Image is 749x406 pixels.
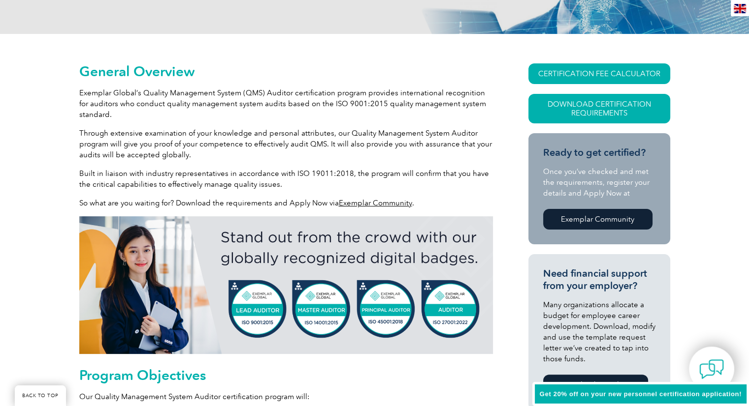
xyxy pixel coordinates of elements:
[699,357,724,381] img: contact-chat.png
[79,168,493,190] p: Built in liaison with industry representatives in accordance with ISO 19011:2018, the program wil...
[79,87,493,120] p: Exemplar Global’s Quality Management System (QMS) Auditor certification program provides internat...
[528,63,670,84] a: CERTIFICATION FEE CALCULATOR
[528,94,670,123] a: Download Certification Requirements
[543,146,655,159] h3: Ready to get certified?
[79,391,493,402] p: Our Quality Management System Auditor certification program will:
[543,267,655,292] h3: Need financial support from your employer?
[734,4,746,13] img: en
[79,216,493,354] img: badges
[540,390,742,398] span: Get 20% off on your new personnel certification application!
[543,299,655,364] p: Many organizations allocate a budget for employee career development. Download, modify and use th...
[15,385,66,406] a: BACK TO TOP
[339,199,412,207] a: Exemplar Community
[543,375,648,395] a: Download Template
[79,367,493,383] h2: Program Objectives
[543,166,655,199] p: Once you’ve checked and met the requirements, register your details and Apply Now at
[79,198,493,208] p: So what are you waiting for? Download the requirements and Apply Now via .
[79,63,493,79] h2: General Overview
[543,209,652,230] a: Exemplar Community
[79,128,493,160] p: Through extensive examination of your knowledge and personal attributes, our Quality Management S...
